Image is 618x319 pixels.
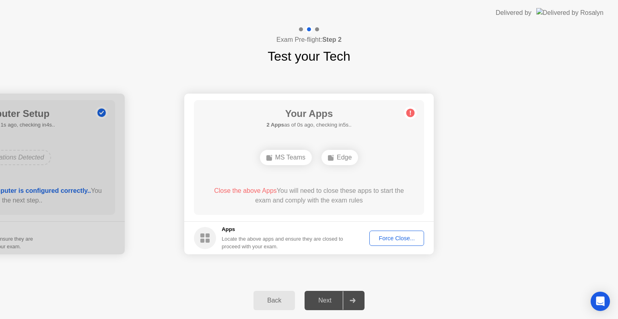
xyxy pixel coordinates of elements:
button: Back [253,291,295,310]
div: Force Close... [372,235,421,241]
div: You will need to close these apps to start the exam and comply with the exam rules [206,186,413,205]
button: Next [305,291,365,310]
div: Locate the above apps and ensure they are closed to proceed with your exam. [222,235,344,250]
h5: as of 0s ago, checking in5s.. [266,121,351,129]
div: MS Teams [260,150,312,165]
div: Delivered by [496,8,531,18]
span: Close the above Apps [214,187,277,194]
div: Edge [321,150,358,165]
h1: Test your Tech [268,47,350,66]
div: Open Intercom Messenger [591,292,610,311]
h4: Exam Pre-flight: [276,35,342,45]
button: Force Close... [369,231,424,246]
img: Delivered by Rosalyn [536,8,604,17]
h1: Your Apps [266,106,351,121]
div: Back [256,297,293,304]
h5: Apps [222,225,344,233]
div: Next [307,297,343,304]
b: 2 Apps [266,122,284,128]
b: Step 2 [322,36,342,43]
